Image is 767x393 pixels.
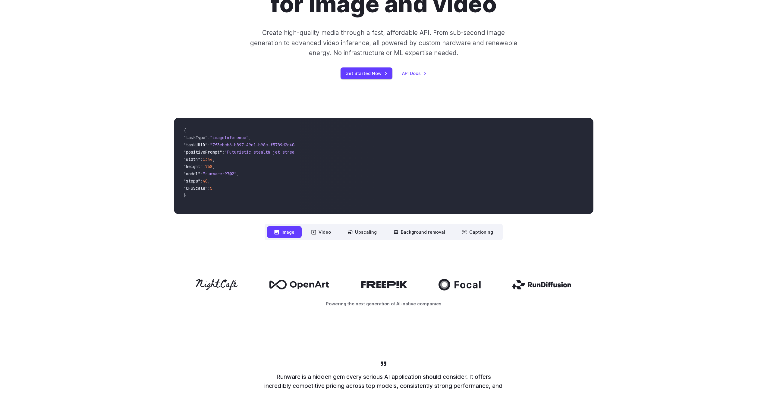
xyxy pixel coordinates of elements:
[212,164,215,169] span: ,
[200,171,203,176] span: :
[184,128,186,133] span: {
[210,135,249,140] span: "imageInference"
[208,142,210,148] span: :
[341,67,392,79] a: Get Started Now
[304,226,338,238] button: Video
[210,142,302,148] span: "7f3ebcb6-b897-49e1-b98c-f5789d2d40d7"
[200,157,203,162] span: :
[210,186,212,191] span: 5
[237,171,239,176] span: ,
[184,164,203,169] span: "height"
[184,178,200,184] span: "steps"
[455,226,500,238] button: Captioning
[341,226,384,238] button: Upscaling
[184,186,208,191] span: "CFGScale"
[267,226,302,238] button: Image
[184,142,208,148] span: "taskUUID"
[249,135,251,140] span: ,
[203,171,237,176] span: "runware:97@2"
[184,149,222,155] span: "positivePrompt"
[208,178,210,184] span: ,
[203,157,212,162] span: 1344
[402,70,427,77] a: API Docs
[184,171,200,176] span: "model"
[222,149,225,155] span: :
[208,186,210,191] span: :
[203,164,205,169] span: :
[203,178,208,184] span: 40
[212,157,215,162] span: ,
[249,28,518,58] p: Create high-quality media through a fast, affordable API. From sub-second image generation to adv...
[225,149,444,155] span: "Futuristic stealth jet streaking through a neon-lit cityscape with glowing purple exhaust"
[184,135,208,140] span: "taskType"
[386,226,452,238] button: Background removal
[205,164,212,169] span: 768
[184,193,186,198] span: }
[208,135,210,140] span: :
[174,300,593,307] p: Powering the next generation of AI-native companies
[200,178,203,184] span: :
[184,157,200,162] span: "width"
